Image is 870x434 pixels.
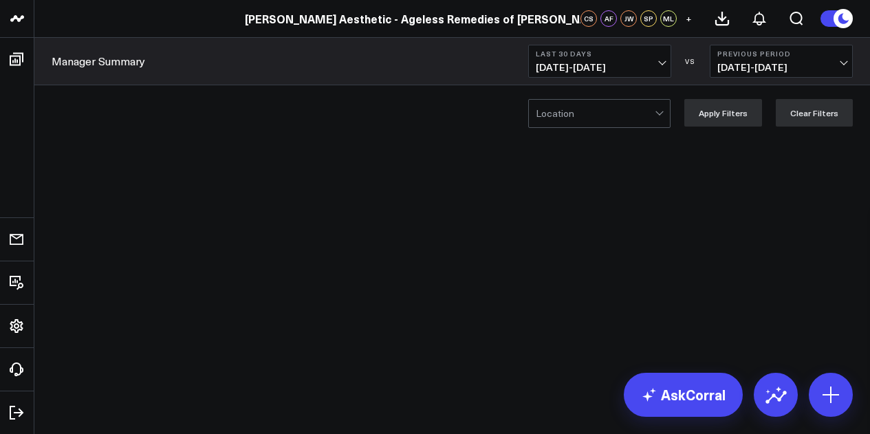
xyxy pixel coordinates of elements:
[536,50,664,58] b: Last 30 Days
[536,62,664,73] span: [DATE] - [DATE]
[624,373,743,417] a: AskCorral
[245,11,609,26] a: [PERSON_NAME] Aesthetic - Ageless Remedies of [PERSON_NAME]
[600,10,617,27] div: AF
[684,99,762,127] button: Apply Filters
[528,45,671,78] button: Last 30 Days[DATE]-[DATE]
[710,45,853,78] button: Previous Period[DATE]-[DATE]
[678,57,703,65] div: VS
[580,10,597,27] div: CS
[717,50,845,58] b: Previous Period
[776,99,853,127] button: Clear Filters
[640,10,657,27] div: SP
[52,54,145,69] a: Manager Summary
[717,62,845,73] span: [DATE] - [DATE]
[660,10,677,27] div: ML
[620,10,637,27] div: JW
[680,10,697,27] button: +
[686,14,692,23] span: +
